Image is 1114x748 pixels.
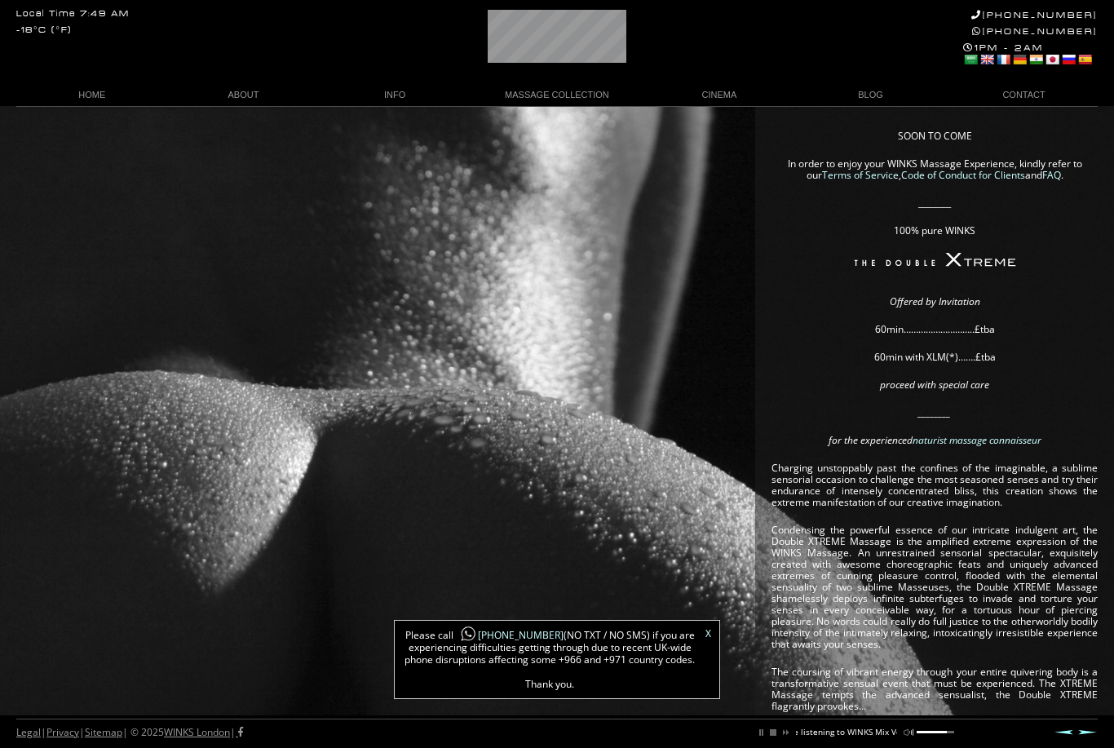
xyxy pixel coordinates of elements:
div: Local Time 7:49 AM [16,10,130,19]
a: naturist massage connaisseur [913,433,1041,447]
p: The coursing of vibrant energy through your entire quivering body is a transformative sensual eve... [771,666,1098,712]
img: The Double XTREME WINKS Massage [815,253,1054,277]
img: whatsapp-icon1.png [460,626,476,643]
a: FAQ [1042,168,1061,182]
a: Next [1078,729,1098,735]
a: Hindi [1028,53,1043,66]
p: ________ [771,197,1098,209]
a: French [996,53,1010,66]
p: 100% pure WINKS [771,225,1098,237]
a: [PHONE_NUMBER] [972,26,1098,37]
a: BLOG [795,84,947,106]
p: Charging unstoppably past the confines of the imaginable, a sublime sensorial occasion to challen... [771,463,1098,508]
a: Code of Conduct for Clients [901,168,1025,182]
div: | | | © 2025 | [16,719,243,746]
em: Offered by Invitation [890,294,980,308]
a: WINKS London [164,725,230,739]
a: German [1012,53,1027,66]
a: Privacy [46,725,79,739]
a: mute [904,728,913,737]
div: -18°C (°F) [16,26,72,35]
a: INFO [319,84,471,106]
a: stop [768,728,778,737]
p: You are listening to WINKS Mix Vol. 1 ..... MAKING LOVE [768,728,985,736]
a: X [705,629,711,639]
em: proceed with special care [880,378,989,392]
a: English [979,53,994,66]
p: In order to enjoy your WINKS Massage Experience, kindly refer to our , and . [771,158,1098,181]
a: Japanese [1045,53,1059,66]
span: Please call (NO TXT / NO SMS) if you are experiencing difficulties getting through due to recent ... [403,629,696,690]
a: Prev [1054,729,1073,735]
p: SOON TO COME [771,131,1098,142]
a: MASSAGE COLLECTION [471,84,643,106]
a: Arabic [963,53,978,66]
a: ABOUT [168,84,320,106]
a: Sitemap [85,725,122,739]
a: pause [757,728,767,737]
a: [PHONE_NUMBER] [453,628,564,642]
a: Terms of Service [822,168,899,182]
em: ________ [918,405,951,419]
a: Spanish [1077,53,1092,66]
p: Condensing the powerful essence of our intricate indulgent art, the Double XTREME Massage is the ... [771,524,1098,650]
em: for the experienced [829,433,1041,447]
a: Legal [16,725,41,739]
p: 60min………………………..£tba [771,324,1098,335]
a: Russian [1061,53,1076,66]
a: HOME [16,84,168,106]
a: CONTACT [946,84,1098,106]
p: 60min with XLM(*)…….£tba [771,352,1098,363]
a: CINEMA [643,84,795,106]
div: 1PM - 2AM [963,42,1098,69]
a: [PHONE_NUMBER] [971,10,1098,20]
a: next [780,728,789,737]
